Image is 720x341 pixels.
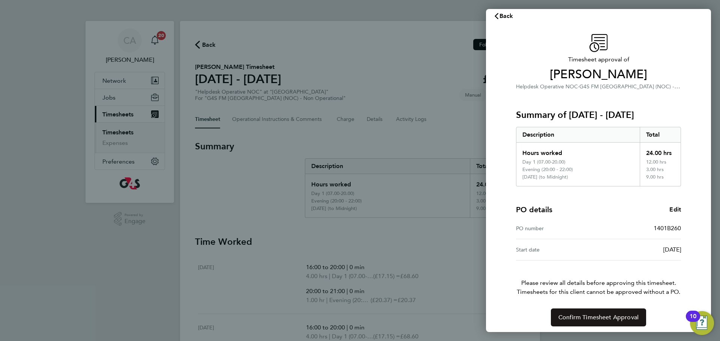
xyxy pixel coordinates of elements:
[507,287,690,296] span: Timesheets for this client cannot be approved without a PO.
[516,67,681,82] span: [PERSON_NAME]
[522,159,565,165] div: Day 1 (07.00-20.00)
[640,127,681,142] div: Total
[578,83,579,90] span: ·
[522,167,573,173] div: Evening (20:00 - 22:00)
[516,143,640,159] div: Hours worked
[516,224,598,233] div: PO number
[640,174,681,186] div: 9.00 hrs
[516,55,681,64] span: Timesheet approval of
[579,83,715,90] span: G4S FM [GEOGRAPHIC_DATA] (NOC) - Non Operational
[640,167,681,174] div: 3.00 hrs
[499,12,513,19] span: Back
[516,127,640,142] div: Description
[669,205,681,214] a: Edit
[654,225,681,232] span: 1401B260
[558,314,639,321] span: Confirm Timesheet Approval
[516,83,578,90] span: Helpdesk Operative NOC
[690,311,714,335] button: Open Resource Center, 10 new notifications
[551,308,646,326] button: Confirm Timesheet Approval
[507,261,690,296] p: Please review all details before approving this timesheet.
[640,159,681,167] div: 12.00 hrs
[516,109,681,121] h3: Summary of [DATE] - [DATE]
[690,316,696,326] div: 10
[669,206,681,213] span: Edit
[516,127,681,186] div: Summary of 18 - 24 Aug 2025
[598,245,681,254] div: [DATE]
[516,245,598,254] div: Start date
[516,204,552,215] h4: PO details
[522,174,568,180] div: [DATE] (to Midnight)
[640,143,681,159] div: 24.00 hrs
[486,9,521,24] button: Back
